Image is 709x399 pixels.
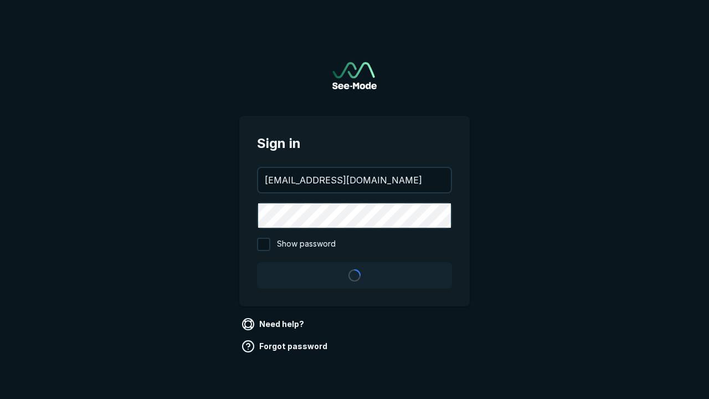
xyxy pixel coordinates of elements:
a: Need help? [239,315,309,333]
img: See-Mode Logo [332,62,377,89]
a: Go to sign in [332,62,377,89]
a: Forgot password [239,337,332,355]
input: your@email.com [258,168,451,192]
span: Sign in [257,134,452,154]
span: Show password [277,238,336,251]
